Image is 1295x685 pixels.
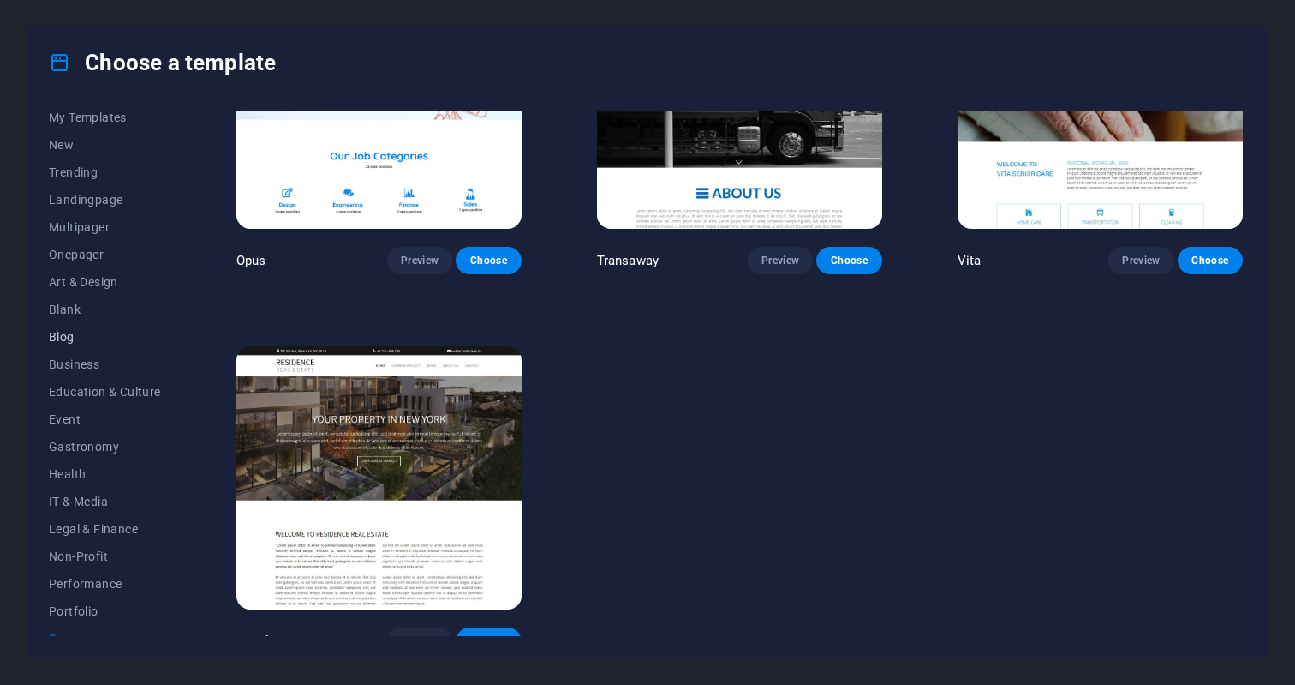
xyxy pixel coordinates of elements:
[49,275,161,289] span: Art & Design
[830,254,868,267] span: Choose
[1178,247,1243,274] button: Choose
[1122,254,1160,267] span: Preview
[49,570,161,598] button: Performance
[761,254,799,267] span: Preview
[49,598,161,625] button: Portfolio
[49,604,161,618] span: Portfolio
[597,252,659,269] p: Transaway
[958,252,982,269] p: Vita
[49,522,161,536] span: Legal & Finance
[748,247,813,274] button: Preview
[456,247,521,274] button: Choose
[49,351,161,378] button: Business
[49,323,161,351] button: Blog
[49,488,161,515] button: IT & Media
[456,628,521,655] button: Choose
[816,247,881,274] button: Choose
[49,159,161,186] button: Trending
[49,440,161,454] span: Gastronomy
[49,268,161,296] button: Art & Design
[401,254,439,267] span: Preview
[49,296,161,323] button: Blank
[49,378,161,406] button: Education & Culture
[49,515,161,543] button: Legal & Finance
[469,254,507,267] span: Choose
[49,625,161,652] button: Services
[49,193,161,207] span: Landingpage
[236,252,266,269] p: Opus
[1108,247,1173,274] button: Preview
[49,577,161,591] span: Performance
[49,248,161,261] span: Onepager
[49,111,161,124] span: My Templates
[49,543,161,570] button: Non-Profit
[1191,254,1229,267] span: Choose
[49,303,161,316] span: Blank
[49,433,161,460] button: Gastronomy
[49,138,161,152] span: New
[49,406,161,433] button: Event
[49,550,161,563] span: Non-Profit
[49,131,161,159] button: New
[49,165,161,179] span: Trending
[49,467,161,481] span: Health
[236,346,522,610] img: Residence
[49,104,161,131] button: My Templates
[401,634,439,648] span: Preview
[236,633,296,650] p: Residence
[49,330,161,344] span: Blog
[387,628,452,655] button: Preview
[469,634,507,648] span: Choose
[49,495,161,508] span: IT & Media
[49,412,161,426] span: Event
[49,241,161,268] button: Onepager
[49,213,161,241] button: Multipager
[49,358,161,371] span: Business
[49,49,276,76] h4: Choose a template
[49,220,161,234] span: Multipager
[49,385,161,399] span: Education & Culture
[49,460,161,488] button: Health
[387,247,452,274] button: Preview
[49,186,161,213] button: Landingpage
[49,632,161,646] span: Services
